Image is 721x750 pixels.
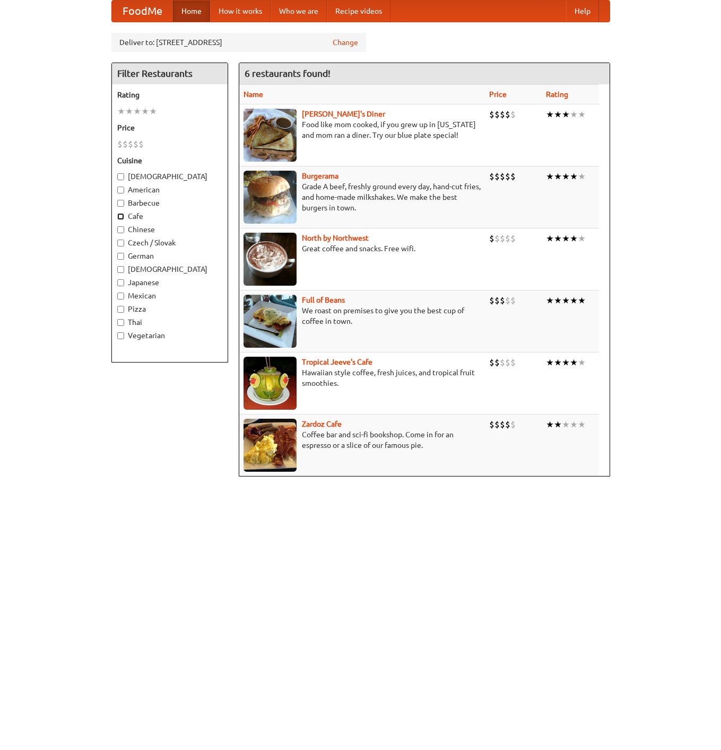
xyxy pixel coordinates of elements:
[302,296,345,304] b: Full of Beans
[210,1,271,22] a: How it works
[244,419,297,472] img: zardoz.jpg
[117,122,222,133] h5: Price
[578,171,586,182] li: ★
[128,138,133,150] li: $
[500,171,505,182] li: $
[244,295,297,348] img: beans.jpg
[244,233,297,286] img: north.jpg
[570,233,578,244] li: ★
[244,305,481,327] p: We roast on premises to give you the best cup of coffee in town.
[112,63,228,84] h4: Filter Restaurants
[554,357,562,368] li: ★
[546,109,554,120] li: ★
[123,138,128,150] li: $
[570,295,578,306] li: ★
[510,171,516,182] li: $
[494,109,500,120] li: $
[302,172,338,180] a: Burgerama
[244,357,297,410] img: jeeves.jpg
[505,171,510,182] li: $
[133,105,141,117] li: ★
[510,419,516,430] li: $
[500,419,505,430] li: $
[546,419,554,430] li: ★
[546,295,554,306] li: ★
[117,264,222,275] label: [DEMOGRAPHIC_DATA]
[117,224,222,235] label: Chinese
[117,253,124,260] input: German
[546,233,554,244] li: ★
[510,357,516,368] li: $
[244,90,263,99] a: Name
[117,293,124,299] input: Mexican
[117,90,222,100] h5: Rating
[112,1,173,22] a: FoodMe
[141,105,149,117] li: ★
[149,105,157,117] li: ★
[117,226,124,233] input: Chinese
[117,266,124,273] input: [DEMOGRAPHIC_DATA]
[117,171,222,182] label: [DEMOGRAPHIC_DATA]
[505,109,510,120] li: $
[117,332,124,339] input: Vegetarian
[138,138,144,150] li: $
[489,357,494,368] li: $
[566,1,599,22] a: Help
[562,357,570,368] li: ★
[125,105,133,117] li: ★
[494,295,500,306] li: $
[494,171,500,182] li: $
[562,233,570,244] li: ★
[562,419,570,430] li: ★
[244,119,481,140] p: Food like mom cooked, if you grew up in [US_STATE] and mom ran a diner. Try our blue plate special!
[327,1,390,22] a: Recipe videos
[117,198,222,208] label: Barbecue
[570,419,578,430] li: ★
[117,105,125,117] li: ★
[117,277,222,288] label: Japanese
[117,213,124,220] input: Cafe
[500,233,505,244] li: $
[578,233,586,244] li: ★
[500,109,505,120] li: $
[302,420,342,428] a: Zardoz Cafe
[117,319,124,326] input: Thai
[117,211,222,222] label: Cafe
[494,357,500,368] li: $
[117,279,124,286] input: Japanese
[510,109,516,120] li: $
[244,367,481,389] p: Hawaiian style coffee, fresh juices, and tropical fruit smoothies.
[510,233,516,244] li: $
[505,357,510,368] li: $
[500,357,505,368] li: $
[554,109,562,120] li: ★
[302,234,369,242] a: North by Northwest
[554,171,562,182] li: ★
[244,171,297,224] img: burgerama.jpg
[117,184,222,195] label: American
[117,290,222,301] label: Mexican
[489,233,494,244] li: $
[570,357,578,368] li: ★
[117,304,222,314] label: Pizza
[494,233,500,244] li: $
[117,240,124,246] input: Czech / Slovak
[133,138,138,150] li: $
[489,109,494,120] li: $
[117,187,124,193] input: American
[117,306,124,313] input: Pizza
[554,233,562,244] li: ★
[494,419,500,430] li: $
[554,419,562,430] li: ★
[505,419,510,430] li: $
[244,181,481,213] p: Grade A beef, freshly ground every day, hand-cut fries, and home-made milkshakes. We make the bes...
[117,317,222,328] label: Thai
[302,110,385,118] b: [PERSON_NAME]'s Diner
[570,171,578,182] li: ★
[302,358,372,366] a: Tropical Jeeve's Cafe
[173,1,210,22] a: Home
[578,357,586,368] li: ★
